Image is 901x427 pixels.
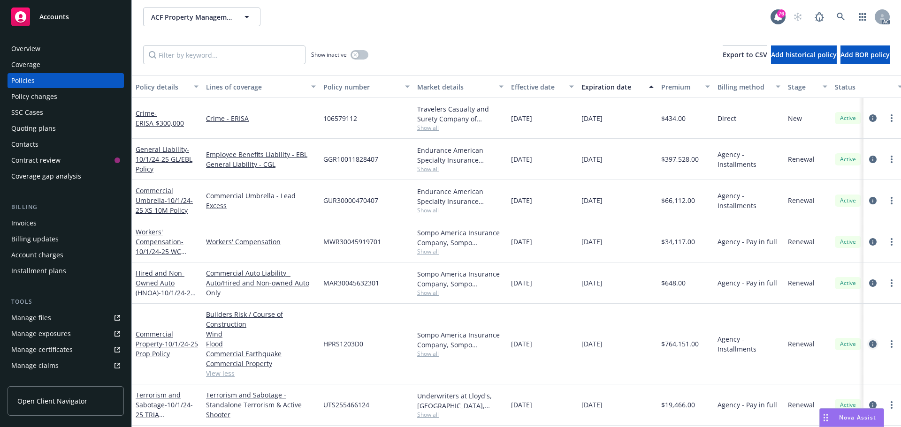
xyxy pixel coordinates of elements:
span: Nova Assist [839,413,876,421]
span: MWR30045919701 [323,237,381,247]
a: Account charges [8,247,124,262]
span: Agency - Installments [718,334,780,354]
button: Lines of coverage [202,75,320,98]
span: Show all [417,350,504,358]
button: Export to CSV [723,45,767,64]
div: 76 [777,9,786,18]
div: Underwriters at Lloyd's, [GEOGRAPHIC_DATA], [PERSON_NAME] of London, CRC Group [417,391,504,411]
a: Invoices [8,216,124,231]
span: - 10/1/24-25 WC Policy [136,237,186,266]
div: Manage BORs [11,374,55,389]
a: Contract review [8,153,124,168]
div: Expiration date [581,82,643,92]
span: Active [839,401,857,409]
span: Direct [718,113,736,123]
span: [DATE] [581,195,603,205]
a: Commercial Umbrella - Lead Excess [206,191,316,210]
span: UTS255466124 [323,400,369,410]
span: $764,151.00 [661,339,699,349]
button: Stage [784,75,831,98]
a: Search [832,7,850,26]
a: circleInformation [867,338,878,350]
div: Coverage [11,57,40,72]
span: [DATE] [511,154,532,164]
a: Overview [8,41,124,56]
span: Show all [417,289,504,297]
a: General Liability - CGL [206,159,316,169]
span: Show all [417,247,504,255]
div: Contacts [11,137,38,152]
span: Show inactive [311,51,347,59]
a: more [886,195,897,206]
span: ACF Property Management, Inc. [151,12,232,22]
div: Policy details [136,82,188,92]
span: $648.00 [661,278,686,288]
a: Crime - ERISA [206,113,316,123]
a: Employee Benefits Liability - EBL [206,150,316,159]
button: ACF Property Management, Inc. [143,7,260,26]
button: Nova Assist [819,408,884,427]
a: more [886,277,897,289]
a: Wind [206,329,316,339]
a: more [886,154,897,165]
a: circleInformation [867,399,878,411]
button: Policy number [320,75,413,98]
div: Manage files [11,310,51,325]
div: Sompo America Insurance Company, Sompo International [417,228,504,247]
a: Manage BORs [8,374,124,389]
div: Market details [417,82,493,92]
span: Renewal [788,154,815,164]
span: Renewal [788,278,815,288]
span: - 10/1/24-25 GL/EBL Policy [136,145,192,173]
a: Coverage gap analysis [8,169,124,184]
span: New [788,113,802,123]
span: - 10/1/24-25 HNOA Policy [136,288,196,307]
span: Renewal [788,195,815,205]
span: Active [839,155,857,164]
div: Overview [11,41,40,56]
span: $434.00 [661,113,686,123]
span: Active [839,196,857,205]
a: Manage certificates [8,342,124,357]
div: Travelers Casualty and Surety Company of America, Travelers Insurance [417,104,504,124]
a: circleInformation [867,195,878,206]
div: Manage claims [11,358,59,373]
a: Crime [136,109,184,127]
span: Agency - Pay in full [718,400,777,410]
span: HPRS1203D0 [323,339,363,349]
span: [DATE] [581,154,603,164]
div: Tools [8,297,124,307]
div: Policy number [323,82,399,92]
span: Accounts [39,13,69,21]
span: [DATE] [581,113,603,123]
div: Manage certificates [11,342,73,357]
a: Commercial Earthquake [206,349,316,359]
div: Manage exposures [11,326,71,341]
a: Terrorism and Sabotage - Standalone Terrorism & Active Shooter [206,390,316,420]
span: [DATE] [581,339,603,349]
a: Manage exposures [8,326,124,341]
a: Builders Risk / Course of Construction [206,309,316,329]
span: Open Client Navigator [17,396,87,406]
div: SSC Cases [11,105,43,120]
span: MAR30045632301 [323,278,379,288]
span: Show all [417,124,504,132]
div: Policy changes [11,89,57,104]
span: [DATE] [581,237,603,247]
div: Lines of coverage [206,82,305,92]
a: Coverage [8,57,124,72]
a: General Liability [136,145,192,173]
a: more [886,112,897,124]
span: $397,528.00 [661,154,699,164]
a: Switch app [853,7,872,26]
span: GGR10011828407 [323,154,378,164]
a: Flood [206,339,316,349]
a: circleInformation [867,236,878,247]
div: Invoices [11,216,37,231]
a: Billing updates [8,232,124,247]
span: $66,112.00 [661,195,695,205]
span: [DATE] [511,400,532,410]
a: more [886,338,897,350]
span: Renewal [788,339,815,349]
